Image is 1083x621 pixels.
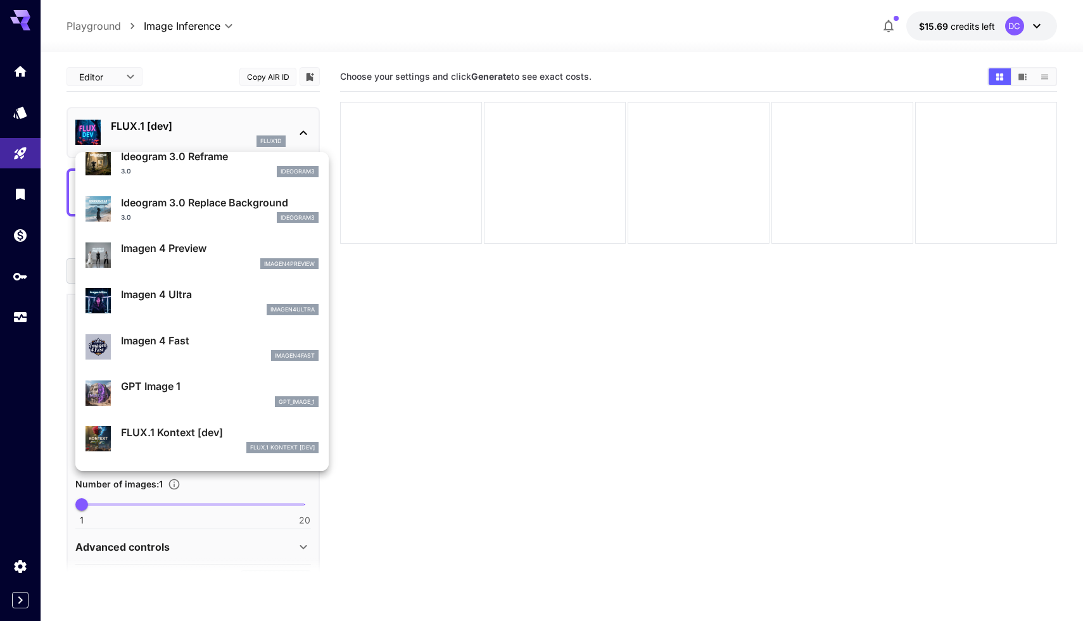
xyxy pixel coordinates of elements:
p: imagen4ultra [270,305,315,314]
p: FLUX.1 Kontext [dev] [250,443,315,452]
div: Ideogram 3.0 Reframe3.0ideogram3 [85,144,319,182]
p: Imagen 4 Ultra [121,287,319,302]
div: FLUX.1 Kontext [dev]FLUX.1 Kontext [dev] [85,420,319,458]
p: gpt_image_1 [279,398,315,406]
p: ideogram3 [281,167,315,176]
p: FLUX.1 Kontext [dev] [121,425,319,440]
div: Imagen 4 Fastimagen4fast [85,328,319,367]
div: FLUX.1 Kontext [pro] [85,466,319,505]
p: Ideogram 3.0 Reframe [121,149,319,164]
p: Imagen 4 Fast [121,333,319,348]
p: GPT Image 1 [121,379,319,394]
div: Imagen 4 Ultraimagen4ultra [85,282,319,320]
p: ideogram3 [281,213,315,222]
p: FLUX.1 Kontext [pro] [121,471,319,486]
p: Ideogram 3.0 Replace Background [121,195,319,210]
div: GPT Image 1gpt_image_1 [85,373,319,412]
p: 3.0 [121,213,131,222]
p: imagen4fast [275,351,315,360]
p: 3.0 [121,166,131,176]
div: Imagen 4 Previewimagen4preview [85,235,319,274]
p: imagen4preview [264,260,315,268]
p: Imagen 4 Preview [121,241,319,256]
div: Ideogram 3.0 Replace Background3.0ideogram3 [85,190,319,229]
